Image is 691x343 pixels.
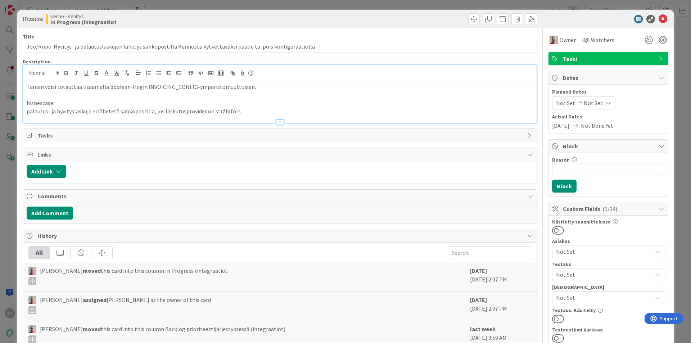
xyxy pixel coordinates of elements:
span: [PERSON_NAME] this card into this column In Progress (integraatiot [40,266,228,285]
button: Add Link [27,165,66,178]
label: Reason [552,157,570,163]
span: [PERSON_NAME] [PERSON_NAME] as the owner of this card [40,295,211,314]
span: Actual Dates [552,113,664,121]
span: Tasks [37,131,524,140]
span: Not Set [584,99,603,107]
span: Support [15,1,33,10]
span: Watchers [591,36,614,44]
span: Planned Dates [552,88,664,96]
div: [DATE] 2:07 PM [470,266,531,288]
img: HJ [28,267,36,275]
img: HJ [550,36,558,44]
div: All [29,247,50,259]
input: type card name here... [23,40,537,53]
div: Asiakas [552,239,664,244]
span: Not Set [556,293,652,302]
b: In Progress (integraatiot [50,19,117,25]
b: last week [470,325,496,333]
div: Käsitelty suunnittelussa [552,219,664,224]
img: HJ [28,296,36,304]
span: Not Done Yet [581,121,613,130]
span: Not Set [556,270,652,279]
span: Block [563,142,655,150]
span: [DATE] [552,121,569,130]
span: Not Set [556,247,652,256]
label: Title [23,33,34,40]
input: Search... [448,246,531,259]
span: Dates [563,73,655,82]
span: Taski [563,54,655,63]
button: Add Comment [27,207,73,220]
span: Not Set [556,99,575,107]
div: [DATE] 2:07 PM [470,295,531,317]
span: Owner [560,36,576,44]
p: bisnescase: [27,99,533,107]
img: HJ [28,325,36,333]
span: Custom Fields [563,204,655,213]
b: [DATE] [470,296,487,303]
span: History [37,231,524,240]
p: Tämän voisi toteuttaa lisäämällä boolean-flagin INVOICING_CONFIG-ympäristömuuttujaan. [27,83,533,91]
b: assigned [83,296,107,303]
span: Description [23,58,51,65]
span: ( 1/14 ) [602,205,617,212]
span: Comments [37,192,524,200]
b: 23124 [28,15,42,23]
div: [DEMOGRAPHIC_DATA] [552,285,664,290]
b: moved [83,267,101,274]
b: moved [83,325,101,333]
span: ID [23,15,42,23]
b: [DATE] [470,267,487,274]
p: palautus- ja hyvityslaskuja ei lähetetä sähköpostilla, jos laskutusprovider on stråhlfors [27,107,533,116]
span: Kenno - Kehitys [50,13,117,19]
div: Testaus [552,262,664,267]
span: Links [37,150,524,159]
div: Testaus: Käsitelty [552,308,664,313]
div: Testaustiimi kurkkaa [552,327,664,332]
button: Block [552,180,577,193]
